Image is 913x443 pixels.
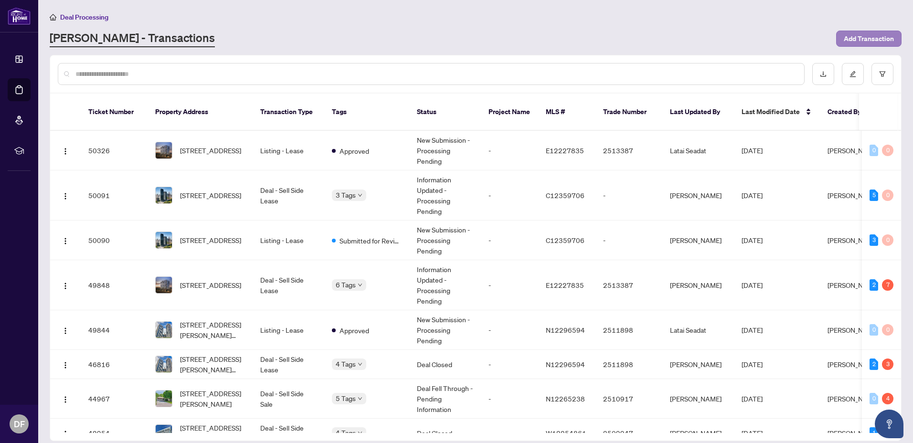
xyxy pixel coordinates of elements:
span: [DATE] [742,429,763,437]
span: [DATE] [742,281,763,289]
span: edit [849,71,856,77]
img: Logo [62,361,69,369]
div: 1 [870,427,878,439]
span: [DATE] [742,236,763,244]
td: 50091 [81,170,148,221]
td: [PERSON_NAME] [662,379,734,419]
td: - [481,260,538,310]
span: [DATE] [742,191,763,200]
td: [PERSON_NAME] [662,260,734,310]
td: Information Updated - Processing Pending [409,260,481,310]
img: Logo [62,327,69,335]
td: [PERSON_NAME] [662,221,734,260]
img: Logo [62,148,69,155]
th: Ticket Number [81,94,148,131]
td: 2513387 [595,260,662,310]
td: Deal - Sell Side Lease [253,260,324,310]
span: [PERSON_NAME] [828,236,879,244]
div: 7 [882,279,893,291]
span: [STREET_ADDRESS] [180,145,241,156]
button: Logo [58,188,73,203]
th: Transaction Type [253,94,324,131]
button: Logo [58,232,73,248]
td: [PERSON_NAME] [662,170,734,221]
span: [DATE] [742,326,763,334]
th: Project Name [481,94,538,131]
div: 3 [882,359,893,370]
span: W12254861 [546,429,586,437]
button: download [812,63,834,85]
button: Logo [58,277,73,293]
img: Logo [62,192,69,200]
div: 3 [870,234,878,246]
div: 0 [870,324,878,336]
button: filter [871,63,893,85]
td: - [595,221,662,260]
span: DF [14,417,25,431]
span: Add Transaction [844,31,894,46]
div: 0 [870,145,878,156]
button: Open asap [875,410,903,438]
td: Listing - Lease [253,310,324,350]
div: 2 [870,359,878,370]
span: N12296594 [546,326,585,334]
span: filter [879,71,886,77]
th: Trade Number [595,94,662,131]
img: Logo [62,396,69,403]
td: 46816 [81,350,148,379]
img: thumbnail-img [156,322,172,338]
div: 4 [882,393,893,404]
td: Listing - Lease [253,131,324,170]
span: [STREET_ADDRESS][PERSON_NAME][PERSON_NAME] [180,354,245,375]
div: 0 [870,393,878,404]
button: Logo [58,357,73,372]
td: Deal - Sell Side Lease [253,350,324,379]
td: 44967 [81,379,148,419]
span: 5 Tags [336,393,356,404]
button: Logo [58,425,73,441]
span: 4 Tags [336,359,356,369]
td: - [481,310,538,350]
span: [PERSON_NAME] [828,360,879,369]
span: down [358,431,362,435]
span: [DATE] [742,360,763,369]
span: Submitted for Review [340,235,402,246]
span: [STREET_ADDRESS] [180,280,241,290]
span: [PERSON_NAME] [828,326,879,334]
button: Logo [58,391,73,406]
span: down [358,283,362,287]
th: MLS # [538,94,595,131]
button: Logo [58,322,73,338]
div: 0 [882,324,893,336]
th: Last Updated By [662,94,734,131]
span: 3 Tags [336,190,356,200]
div: 2 [870,279,878,291]
th: Tags [324,94,409,131]
span: down [358,396,362,401]
td: [PERSON_NAME] [662,350,734,379]
span: [STREET_ADDRESS] [180,235,241,245]
img: Logo [62,237,69,245]
img: thumbnail-img [156,356,172,372]
td: Latai Seadat [662,131,734,170]
div: 0 [882,145,893,156]
a: [PERSON_NAME] - Transactions [50,30,215,47]
span: home [50,14,56,21]
span: E12227835 [546,146,584,155]
span: Approved [340,146,369,156]
td: Deal - Sell Side Sale [253,379,324,419]
td: New Submission - Processing Pending [409,310,481,350]
td: - [481,131,538,170]
span: 4 Tags [336,427,356,438]
span: [DATE] [742,394,763,403]
img: Logo [62,282,69,290]
td: Listing - Lease [253,221,324,260]
td: New Submission - Processing Pending [409,131,481,170]
td: 50090 [81,221,148,260]
span: N12265238 [546,394,585,403]
td: 2513387 [595,131,662,170]
td: Deal Closed [409,350,481,379]
td: 50326 [81,131,148,170]
img: thumbnail-img [156,425,172,441]
span: Approved [340,325,369,336]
